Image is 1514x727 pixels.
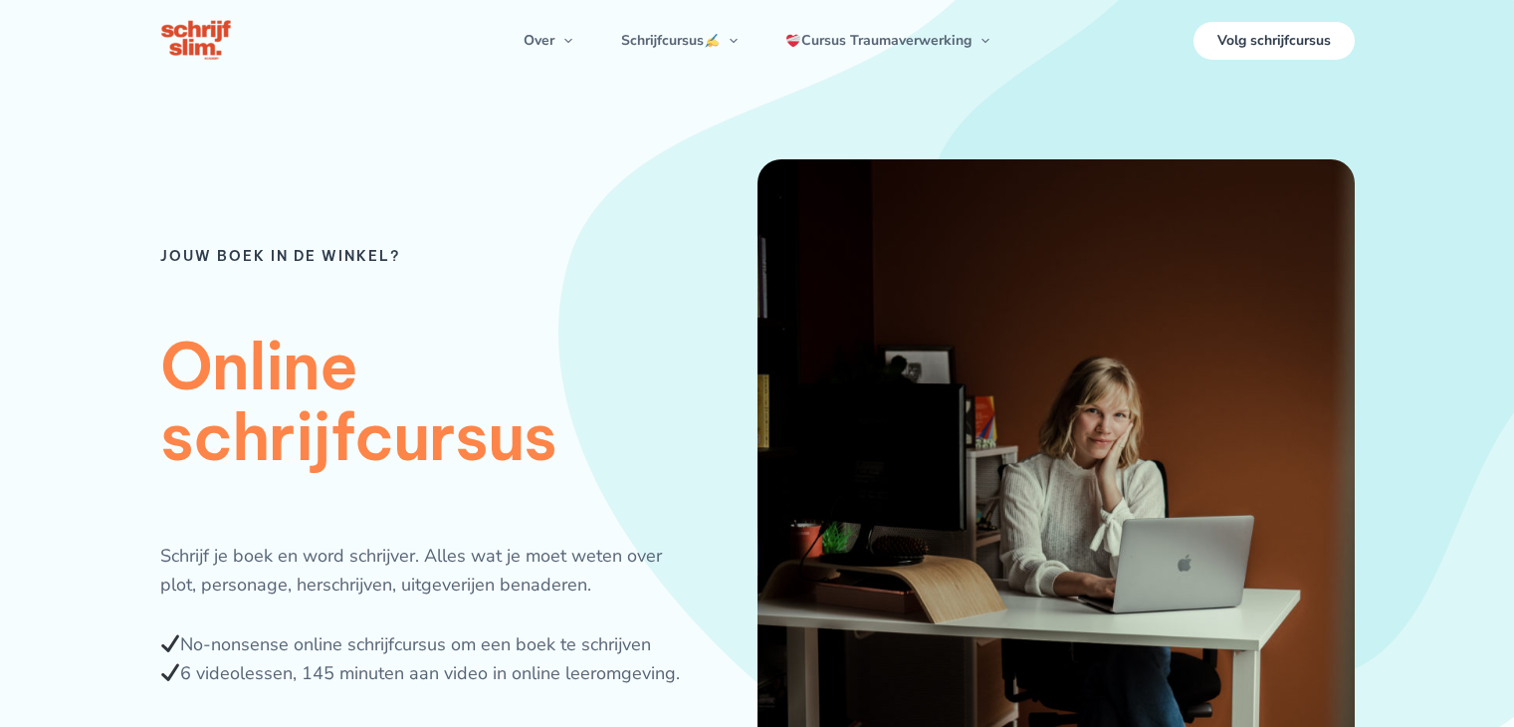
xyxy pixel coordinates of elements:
img: schrijfcursus schrijfslim academy [160,18,234,64]
span: Menu schakelen [554,11,572,71]
img: ✔️ [161,663,179,681]
img: ✔️ [161,634,179,652]
span: Menu schakelen [720,11,738,71]
h6: Jouw boek in de winkel? [160,249,694,263]
nav: Primaire site navigatie [500,11,1013,71]
span: Menu schakelen [972,11,989,71]
h1: Online schrijfcursus [160,332,694,472]
a: OverMenu schakelen [500,11,596,71]
img: ❤️‍🩹 [786,34,800,48]
a: SchrijfcursusMenu schakelen [597,11,761,71]
div: Schrijf je boek en word schrijver. Alles wat je moet weten over plot, personage, herschrijven, ui... [160,542,694,601]
img: ✍️ [705,34,719,48]
a: Volg schrijfcursus [1193,22,1355,60]
a: Cursus TraumaverwerkingMenu schakelen [761,11,1013,71]
div: No-nonsense online schrijfcursus om een boek te schrijven [160,630,694,660]
div: 6 videolessen, 145 minuten aan video in online leeromgeving. [160,659,694,689]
